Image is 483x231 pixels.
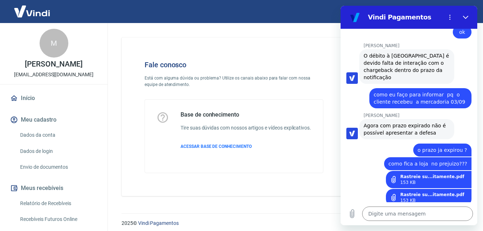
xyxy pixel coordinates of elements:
[25,60,82,68] p: [PERSON_NAME]
[181,111,311,118] h5: Base de conhecimento
[181,143,311,150] a: ACESSAR BASE DE CONHECIMENTO
[145,75,323,88] p: Está com alguma dúvida ou problema? Utilize os canais abaixo para falar com nossa equipe de atend...
[14,71,94,78] p: [EMAIL_ADDRESS][DOMAIN_NAME]
[181,144,252,149] span: ACESSAR BASE DE CONHECIMENTO
[122,219,466,227] p: 2025 ©
[17,128,99,142] a: Dados da conta
[448,5,474,18] button: Sair
[17,160,99,175] a: Envio de documentos
[340,49,449,145] img: Fale conosco
[145,60,323,69] h4: Fale conosco
[17,196,99,211] a: Relatório de Recebíveis
[9,90,99,106] a: Início
[17,144,99,159] a: Dados de login
[181,124,311,132] h6: Tire suas dúvidas com nossos artigos e vídeos explicativos.
[341,6,477,225] iframe: Janela de mensagens
[17,212,99,227] a: Recebíveis Futuros Online
[9,180,99,196] button: Meus recebíveis
[9,112,99,128] button: Meu cadastro
[40,29,68,58] div: M
[9,0,55,22] img: Vindi
[138,220,179,226] a: Vindi Pagamentos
